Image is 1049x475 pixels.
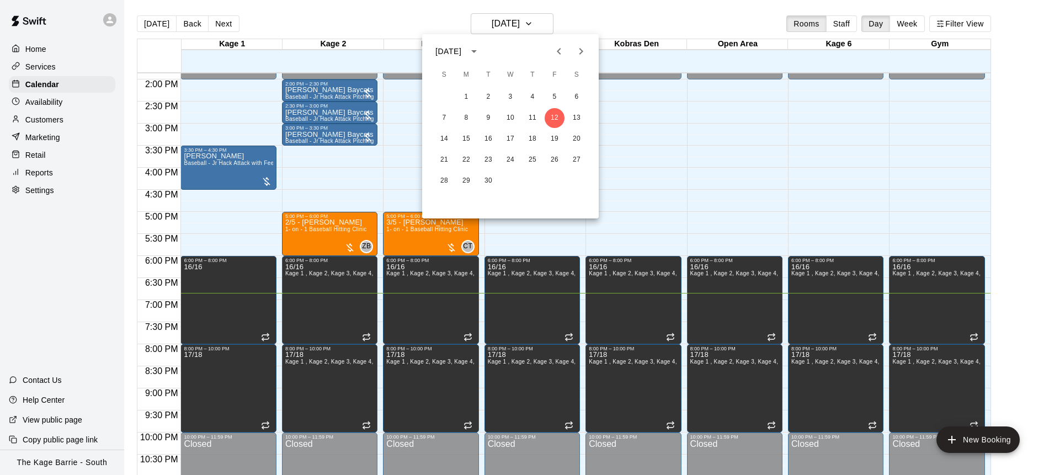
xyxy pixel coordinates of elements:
[545,64,565,86] span: Friday
[478,150,498,170] button: 23
[478,171,498,191] button: 30
[456,108,476,128] button: 8
[435,46,461,57] div: [DATE]
[478,108,498,128] button: 9
[465,42,483,61] button: calendar view is open, switch to year view
[434,150,454,170] button: 21
[545,108,565,128] button: 12
[567,108,587,128] button: 13
[456,150,476,170] button: 22
[567,87,587,107] button: 6
[523,87,542,107] button: 4
[500,108,520,128] button: 10
[545,150,565,170] button: 26
[548,40,570,62] button: Previous month
[456,171,476,191] button: 29
[478,64,498,86] span: Tuesday
[478,129,498,149] button: 16
[456,129,476,149] button: 15
[500,87,520,107] button: 3
[523,108,542,128] button: 11
[567,64,587,86] span: Saturday
[545,87,565,107] button: 5
[434,108,454,128] button: 7
[545,129,565,149] button: 19
[523,150,542,170] button: 25
[478,87,498,107] button: 2
[570,40,592,62] button: Next month
[500,64,520,86] span: Wednesday
[434,129,454,149] button: 14
[523,129,542,149] button: 18
[500,150,520,170] button: 24
[434,171,454,191] button: 28
[434,64,454,86] span: Sunday
[456,87,476,107] button: 1
[523,64,542,86] span: Thursday
[456,64,476,86] span: Monday
[500,129,520,149] button: 17
[567,150,587,170] button: 27
[567,129,587,149] button: 20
